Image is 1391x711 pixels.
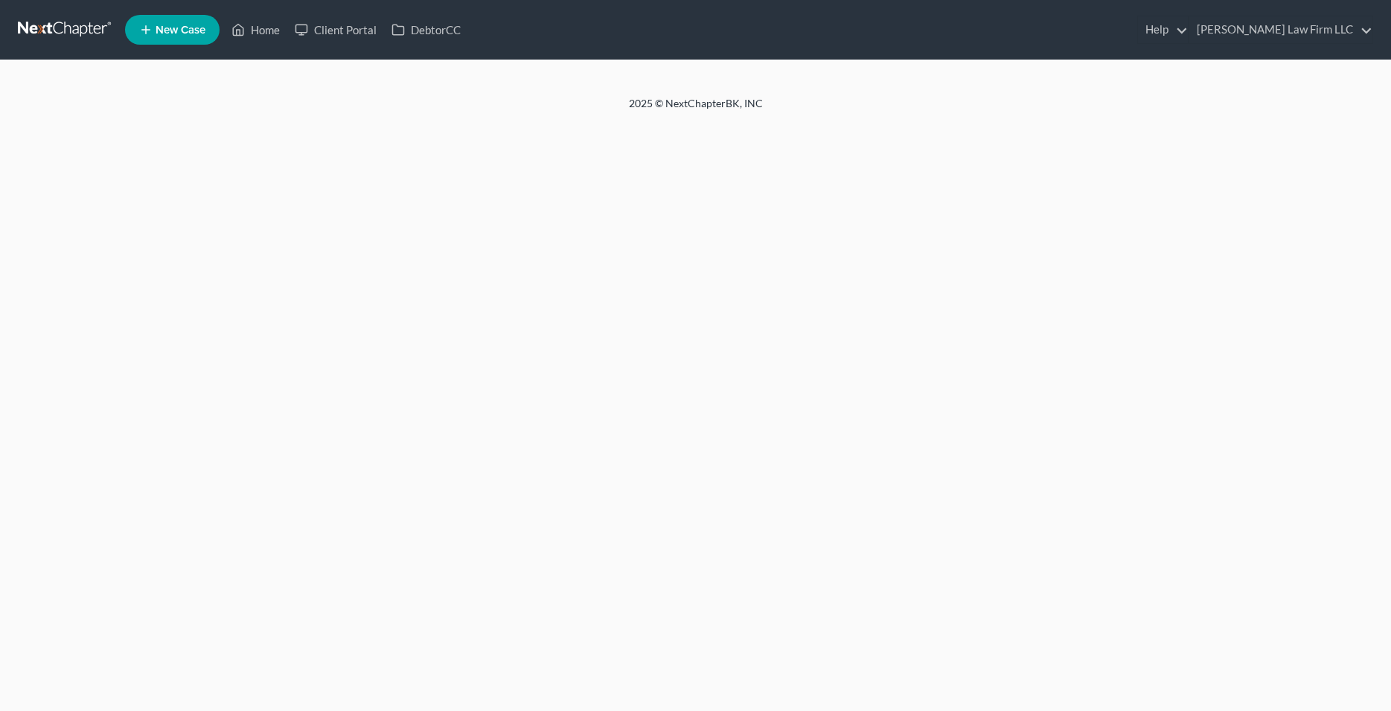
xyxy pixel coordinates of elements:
[287,16,384,43] a: Client Portal
[272,96,1120,123] div: 2025 © NextChapterBK, INC
[1138,16,1188,43] a: Help
[384,16,468,43] a: DebtorCC
[125,15,220,45] new-legal-case-button: New Case
[1189,16,1372,43] a: [PERSON_NAME] Law Firm LLC
[224,16,287,43] a: Home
